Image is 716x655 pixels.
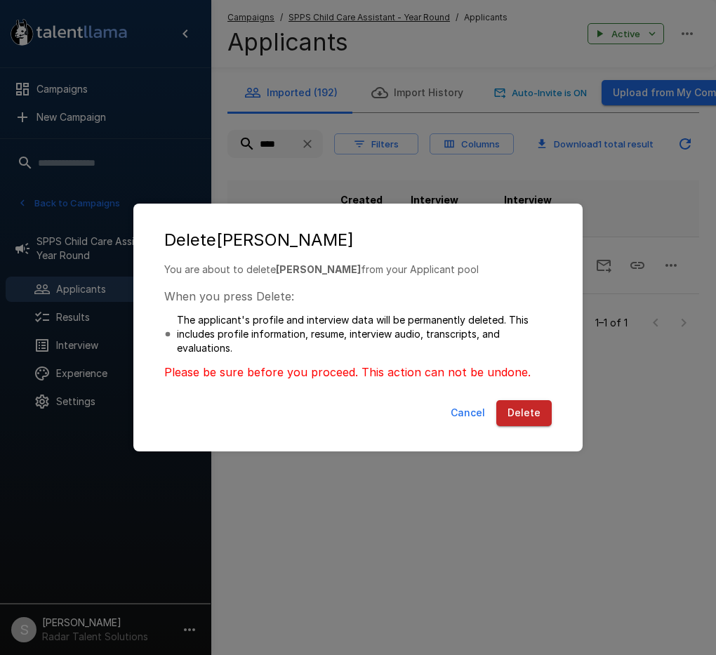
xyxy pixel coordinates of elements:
button: Delete [496,400,552,426]
h2: Delete [PERSON_NAME] [147,218,569,263]
b: [PERSON_NAME] [276,263,361,275]
button: Cancel [445,400,491,426]
p: Please be sure before you proceed. This action can not be undone. [164,364,552,381]
p: The applicant's profile and interview data will be permanently deleted. This includes profile inf... [177,313,552,355]
p: You are about to delete from your Applicant pool [164,263,552,277]
p: When you press Delete: [164,288,552,305]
